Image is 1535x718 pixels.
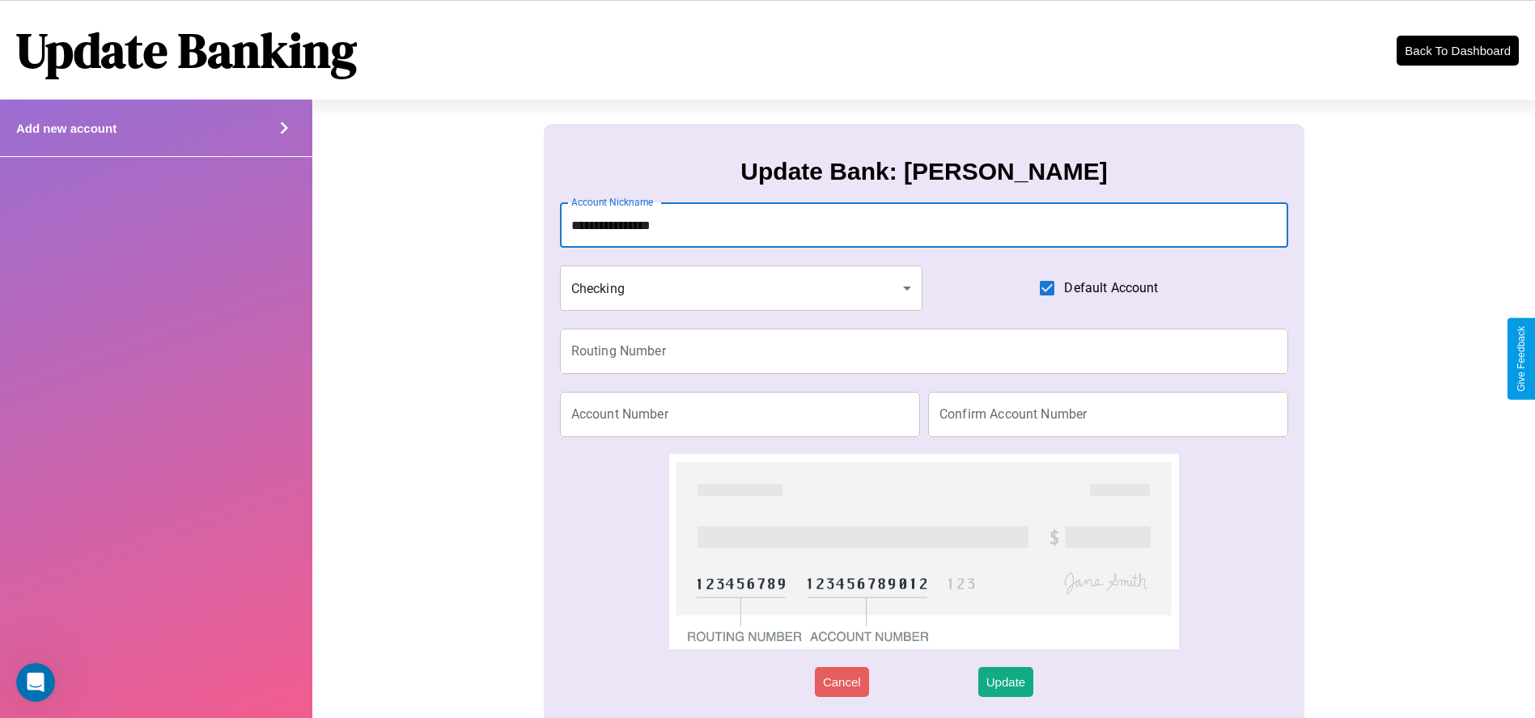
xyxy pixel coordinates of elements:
[1064,278,1158,298] span: Default Account
[16,663,55,702] iframe: Intercom live chat
[560,266,922,311] div: Checking
[978,667,1033,697] button: Update
[16,121,117,135] h4: Add new account
[740,158,1107,185] h3: Update Bank: [PERSON_NAME]
[16,17,357,83] h1: Update Banking
[1397,36,1519,66] button: Back To Dashboard
[669,454,1180,649] img: check
[1516,326,1527,392] div: Give Feedback
[815,667,869,697] button: Cancel
[571,195,654,209] label: Account Nickname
